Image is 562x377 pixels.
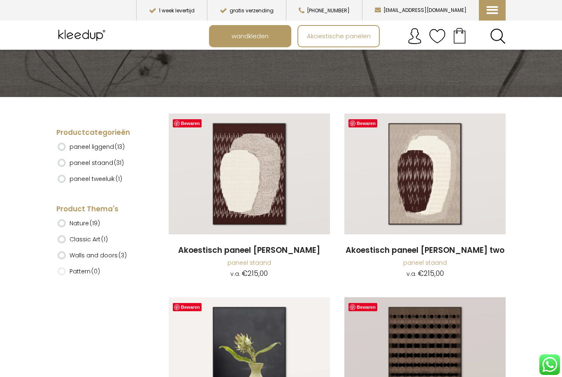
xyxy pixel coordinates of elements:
img: Akoestisch Paneel Vase Brown Two [344,113,506,234]
label: Nature [70,216,100,230]
span: Akoestische panelen [302,28,375,44]
img: verlanglijstje.svg [429,28,446,44]
a: Bewaren [348,303,377,311]
span: (1) [101,235,108,243]
span: (1) [116,175,122,183]
nav: Main menu [209,25,512,47]
h4: Productcategorieën [56,128,146,138]
a: Bewaren [173,119,202,127]
label: Walls and doors [70,248,127,262]
a: Akoestische panelen [298,26,379,46]
span: v.a. [406,270,416,278]
a: Akoestisch paneel [PERSON_NAME] [169,245,330,256]
img: Akoestisch Paneel Vase Brown [169,113,330,234]
a: paneel staand [228,259,271,267]
span: (3) [118,251,127,259]
a: Bewaren [173,303,202,311]
label: paneel tweeluik [70,172,122,186]
a: Akoestisch paneel [PERSON_NAME] two [344,245,506,256]
bdi: 215,00 [418,268,444,278]
a: wandkleden [210,26,290,46]
bdi: 215,00 [242,268,268,278]
h4: Product Thema's [56,204,146,214]
span: v.a. [230,270,240,278]
span: € [418,268,424,278]
a: Search [490,28,506,44]
img: account.svg [406,28,423,44]
span: wandkleden [227,28,273,44]
label: paneel staand [70,156,124,170]
span: (31) [114,159,124,167]
label: Pattern [70,264,100,278]
span: (13) [115,143,125,151]
span: (0) [91,267,100,275]
label: paneel liggend [70,140,125,154]
a: Your cart [446,25,474,46]
span: € [242,268,248,278]
a: paneel staand [403,259,447,267]
span: (19) [90,219,100,227]
label: Classic Art [70,232,108,246]
a: Bewaren [348,119,377,127]
img: Kleedup [56,25,109,46]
